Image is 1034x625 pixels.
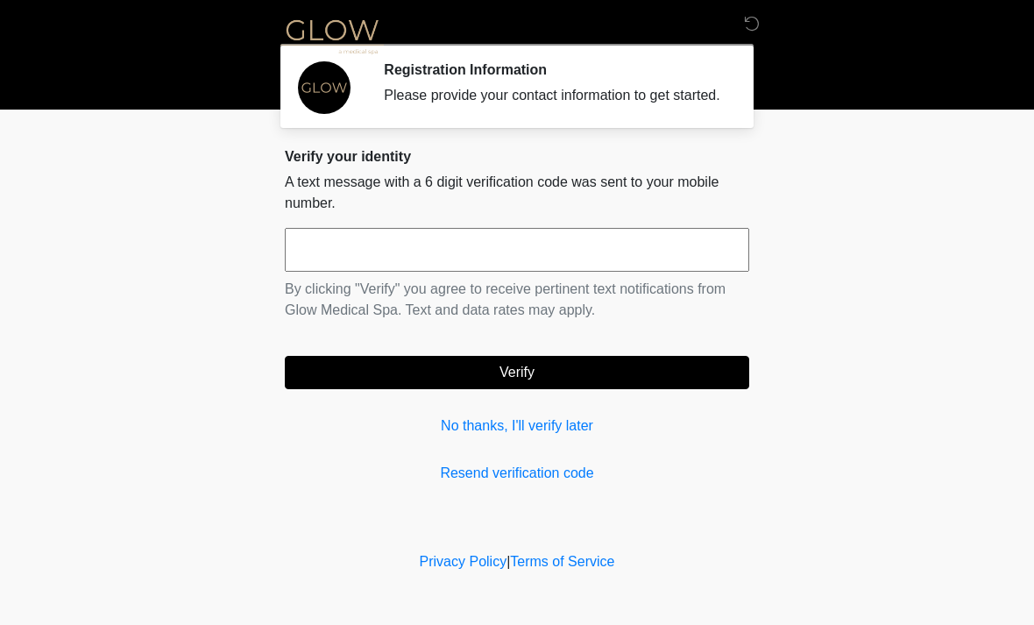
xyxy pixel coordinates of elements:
[285,356,749,389] button: Verify
[506,554,510,569] a: |
[285,172,749,214] p: A text message with a 6 digit verification code was sent to your mobile number.
[420,554,507,569] a: Privacy Policy
[285,279,749,321] p: By clicking "Verify" you agree to receive pertinent text notifications from Glow Medical Spa. Tex...
[298,61,351,114] img: Agent Avatar
[285,415,749,437] a: No thanks, I'll verify later
[510,554,614,569] a: Terms of Service
[285,463,749,484] a: Resend verification code
[267,13,397,58] img: Glow Medical Spa Logo
[384,85,723,106] div: Please provide your contact information to get started.
[285,148,749,165] h2: Verify your identity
